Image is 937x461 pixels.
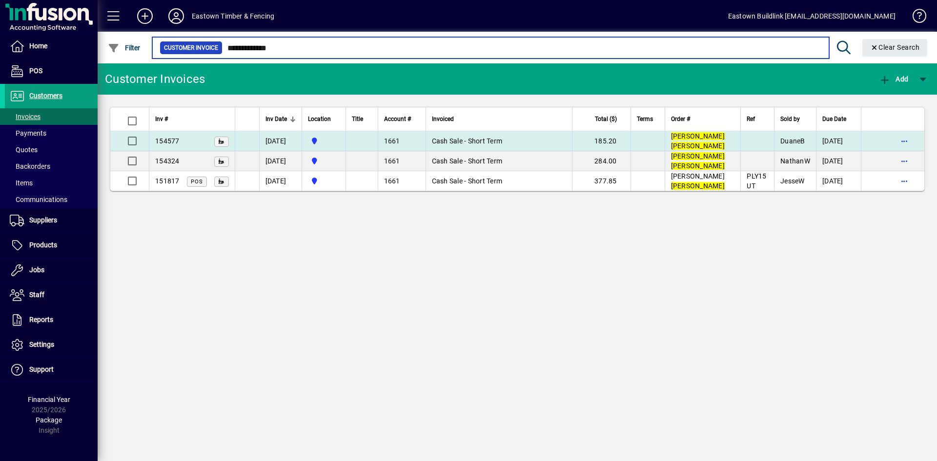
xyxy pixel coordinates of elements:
[671,114,690,124] span: Order #
[10,113,41,120] span: Invoices
[5,191,98,208] a: Communications
[155,157,180,165] span: 154324
[155,177,180,185] span: 151817
[780,114,810,124] div: Sold by
[816,131,861,151] td: [DATE]
[572,151,631,171] td: 284.00
[259,151,302,171] td: [DATE]
[671,132,725,140] em: [PERSON_NAME]
[432,157,503,165] span: Cash Sale - Short Term
[671,142,725,150] em: [PERSON_NAME]
[780,177,805,185] span: JesseW
[432,137,503,145] span: Cash Sale - Short Term
[36,416,62,424] span: Package
[164,43,218,53] span: Customer Invoice
[780,157,810,165] span: NathanW
[5,158,98,175] a: Backorders
[265,114,296,124] div: Inv Date
[308,136,340,146] span: Holyoake St
[10,146,38,154] span: Quotes
[747,172,766,190] span: PLY15 UT
[129,7,161,25] button: Add
[10,179,33,187] span: Items
[5,141,98,158] a: Quotes
[29,92,62,100] span: Customers
[29,316,53,323] span: Reports
[10,162,50,170] span: Backorders
[5,175,98,191] a: Items
[5,333,98,357] a: Settings
[161,7,192,25] button: Profile
[5,283,98,307] a: Staff
[5,125,98,141] a: Payments
[352,114,372,124] div: Title
[671,182,725,190] em: [PERSON_NAME]
[29,241,57,249] span: Products
[105,39,143,57] button: Filter
[671,152,725,160] em: [PERSON_NAME]
[384,157,400,165] span: 1661
[308,114,340,124] div: Location
[879,75,908,83] span: Add
[432,177,503,185] span: Cash Sale - Short Term
[816,171,861,191] td: [DATE]
[108,44,141,52] span: Filter
[29,42,47,50] span: Home
[896,173,912,189] button: More options
[265,114,287,124] span: Inv Date
[155,114,229,124] div: Inv #
[5,34,98,59] a: Home
[308,114,331,124] span: Location
[595,114,617,124] span: Total ($)
[384,137,400,145] span: 1661
[29,365,54,373] span: Support
[352,114,363,124] span: Title
[5,358,98,382] a: Support
[5,208,98,233] a: Suppliers
[5,308,98,332] a: Reports
[259,171,302,191] td: [DATE]
[29,291,44,299] span: Staff
[870,43,920,51] span: Clear Search
[191,179,203,185] span: POS
[5,233,98,258] a: Products
[259,131,302,151] td: [DATE]
[780,137,805,145] span: DuaneB
[578,114,626,124] div: Total ($)
[862,39,928,57] button: Clear
[5,108,98,125] a: Invoices
[192,8,274,24] div: Eastown Timber & Fencing
[29,266,44,274] span: Jobs
[747,114,768,124] div: Ref
[572,131,631,151] td: 185.20
[308,156,340,166] span: Holyoake St
[308,176,340,186] span: Holyoake St
[671,162,725,170] em: [PERSON_NAME]
[896,133,912,149] button: More options
[10,196,67,203] span: Communications
[747,114,755,124] span: Ref
[671,172,725,190] span: [PERSON_NAME]
[29,341,54,348] span: Settings
[384,114,411,124] span: Account #
[822,114,855,124] div: Due Date
[572,171,631,191] td: 377.85
[905,2,925,34] a: Knowledge Base
[155,137,180,145] span: 154577
[432,114,566,124] div: Invoiced
[105,71,205,87] div: Customer Invoices
[5,59,98,83] a: POS
[384,114,420,124] div: Account #
[896,153,912,169] button: More options
[10,129,46,137] span: Payments
[876,70,911,88] button: Add
[29,67,42,75] span: POS
[780,114,800,124] span: Sold by
[822,114,846,124] span: Due Date
[671,114,735,124] div: Order #
[432,114,454,124] span: Invoiced
[5,258,98,282] a: Jobs
[384,177,400,185] span: 1661
[816,151,861,171] td: [DATE]
[155,114,168,124] span: Inv #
